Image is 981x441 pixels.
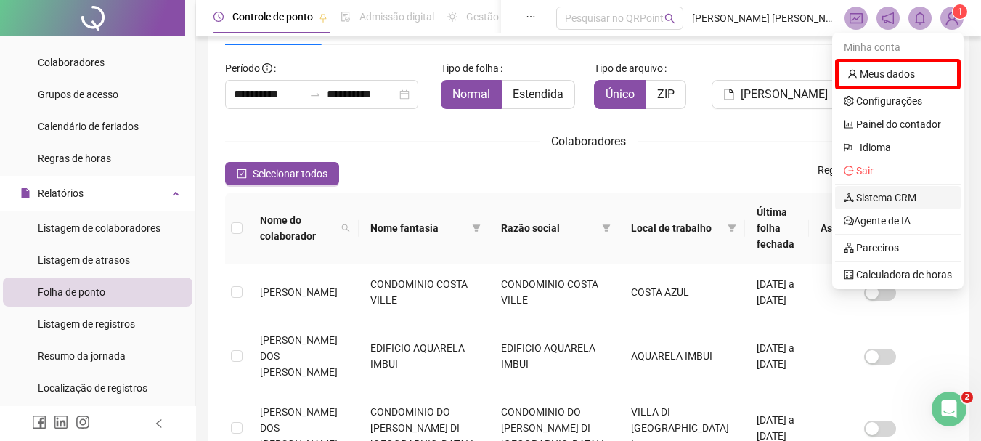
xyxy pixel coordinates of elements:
span: Sair [856,165,874,177]
span: bell [913,12,927,25]
td: AQUARELA IMBUI [619,320,745,392]
span: Nome fantasia [370,220,466,236]
span: left [154,418,164,429]
td: COSTA AZUL [619,264,745,320]
span: filter [728,224,736,232]
span: Colaboradores [38,57,105,68]
span: filter [725,217,739,239]
span: Razão social [501,220,597,236]
td: CONDOMINIO COSTA VILLE [489,264,620,320]
span: search [338,209,353,247]
span: to [309,89,321,100]
img: 79746 [941,7,963,29]
span: filter [469,217,484,239]
button: [PERSON_NAME] [712,80,839,109]
div: Minha conta [835,36,961,59]
span: file-done [341,12,351,22]
span: flag [844,139,854,155]
span: Tipo de folha [441,60,499,76]
span: [PERSON_NAME] [260,286,338,298]
span: Registros Selecionados [818,164,922,176]
span: Relatórios [38,187,84,199]
a: calculator Calculadora de horas [844,269,952,280]
th: Última folha fechada [745,193,809,264]
a: user Meus dados [847,68,915,80]
span: ZIP [657,87,675,101]
span: fund [850,12,863,25]
span: search [341,224,350,232]
td: CONDOMINIO COSTA VILLE [359,264,489,320]
span: check-square [237,169,247,179]
span: Nome do colaborador [260,212,335,244]
sup: Atualize o seu contato no menu Meus Dados [953,4,967,19]
span: Admissão digital [359,11,434,23]
span: Listagem de colaboradores [38,222,160,234]
span: file [20,188,30,198]
span: search [664,13,675,24]
span: ellipsis [526,12,536,22]
span: [PERSON_NAME] [PERSON_NAME] - [PERSON_NAME] [PERSON_NAME] [692,10,836,26]
span: Único [606,87,635,101]
span: Local de trabalho [631,220,722,236]
span: filter [472,224,481,232]
span: Período [225,62,260,74]
span: : 0 / 220 [818,162,952,185]
span: Controle de ponto [232,11,313,23]
span: 2 [961,392,973,403]
span: Normal [452,87,490,101]
td: [DATE] a [DATE] [745,320,809,392]
span: swap-right [309,89,321,100]
span: Assinatura digital [821,220,903,236]
span: Gestão de férias [466,11,540,23]
span: instagram [76,415,90,429]
span: facebook [32,415,46,429]
span: [PERSON_NAME] DOS [PERSON_NAME] [260,334,338,378]
span: Listagem de registros [38,318,135,330]
a: setting Configurações [844,95,922,107]
button: Selecionar todos [225,162,339,185]
iframe: Intercom live chat [932,392,966,426]
td: [DATE] a [DATE] [745,264,809,320]
span: sun [447,12,457,22]
span: Tipo de arquivo [594,60,663,76]
a: deployment-unit Sistema CRM [844,192,916,203]
span: Idioma [860,139,943,155]
span: Calendário de feriados [38,121,139,132]
span: Estendida [513,87,563,101]
span: linkedin [54,415,68,429]
span: Colaboradores [551,134,626,148]
span: notification [882,12,895,25]
span: [PERSON_NAME] [741,86,828,103]
span: Selecionar todos [253,166,327,182]
a: bar-chart Painel do contador [844,118,941,130]
span: logout [844,166,854,176]
span: file [723,89,735,100]
span: pushpin [319,13,327,22]
span: Folha de ponto [38,286,105,298]
span: 1 [958,7,963,17]
span: clock-circle [213,12,224,22]
td: EDIFICIO AQUARELA IMBUI [489,320,620,392]
a: apartment Parceiros [844,242,899,254]
span: filter [602,224,611,232]
a: commentAgente de IA [844,215,911,227]
span: filter [599,217,614,239]
td: EDIFICIO AQUARELA IMBUI [359,320,489,392]
span: Resumo da jornada [38,350,126,362]
span: Regras de horas [38,153,111,164]
span: Localização de registros [38,382,147,394]
span: info-circle [262,63,272,73]
span: Grupos de acesso [38,89,118,100]
span: Listagem de atrasos [38,254,130,266]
